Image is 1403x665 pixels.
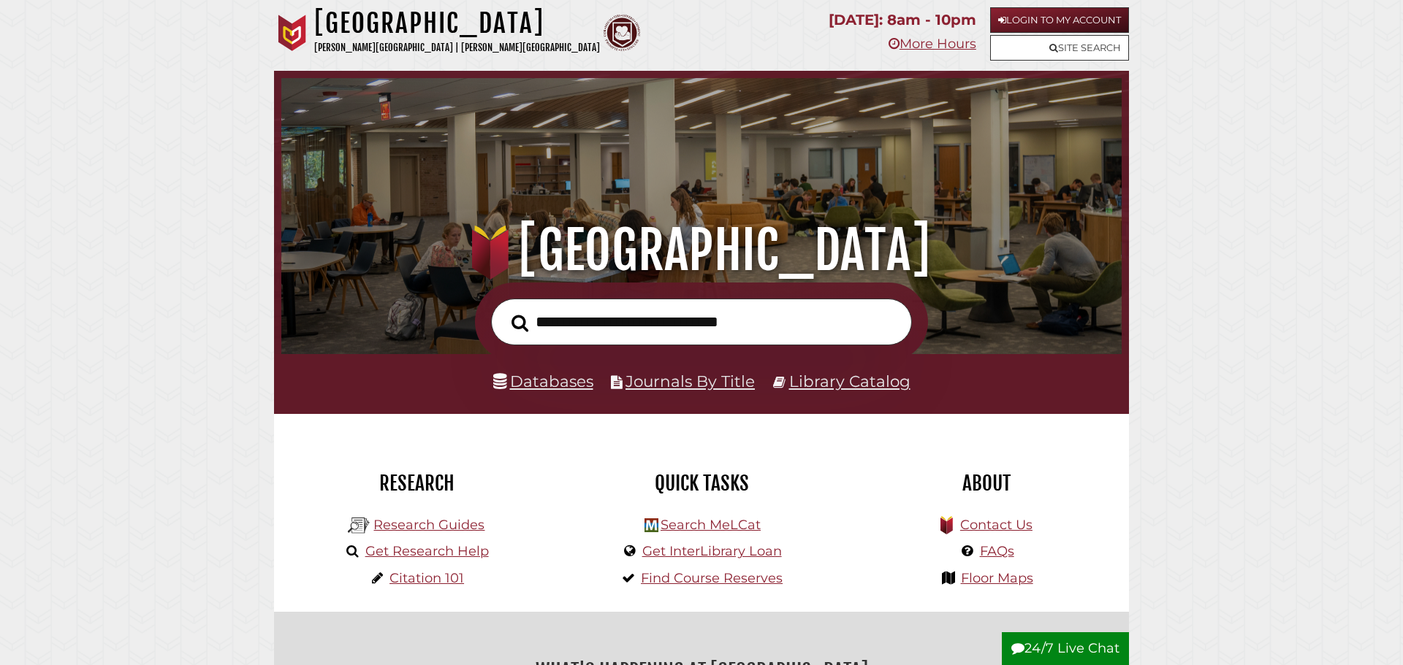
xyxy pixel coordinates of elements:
img: Hekman Library Logo [645,518,658,532]
a: More Hours [889,36,976,52]
a: Search MeLCat [661,517,761,533]
img: Calvin University [274,15,311,51]
a: Floor Maps [961,570,1033,586]
img: Calvin Theological Seminary [604,15,640,51]
h1: [GEOGRAPHIC_DATA] [303,218,1100,282]
a: Contact Us [960,517,1033,533]
a: Get InterLibrary Loan [642,543,782,559]
a: Get Research Help [365,543,489,559]
p: [DATE]: 8am - 10pm [829,7,976,33]
a: Find Course Reserves [641,570,783,586]
h2: Quick Tasks [570,471,833,496]
a: Citation 101 [389,570,464,586]
h2: About [855,471,1118,496]
img: Hekman Library Logo [348,515,370,537]
i: Search [512,314,528,332]
h2: Research [285,471,548,496]
a: Login to My Account [990,7,1129,33]
button: Search [504,310,536,337]
a: FAQs [980,543,1014,559]
a: Journals By Title [626,372,755,391]
a: Databases [493,372,593,391]
a: Research Guides [373,517,484,533]
a: Library Catalog [789,372,910,391]
p: [PERSON_NAME][GEOGRAPHIC_DATA] | [PERSON_NAME][GEOGRAPHIC_DATA] [314,39,600,56]
a: Site Search [990,35,1129,61]
h1: [GEOGRAPHIC_DATA] [314,7,600,39]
